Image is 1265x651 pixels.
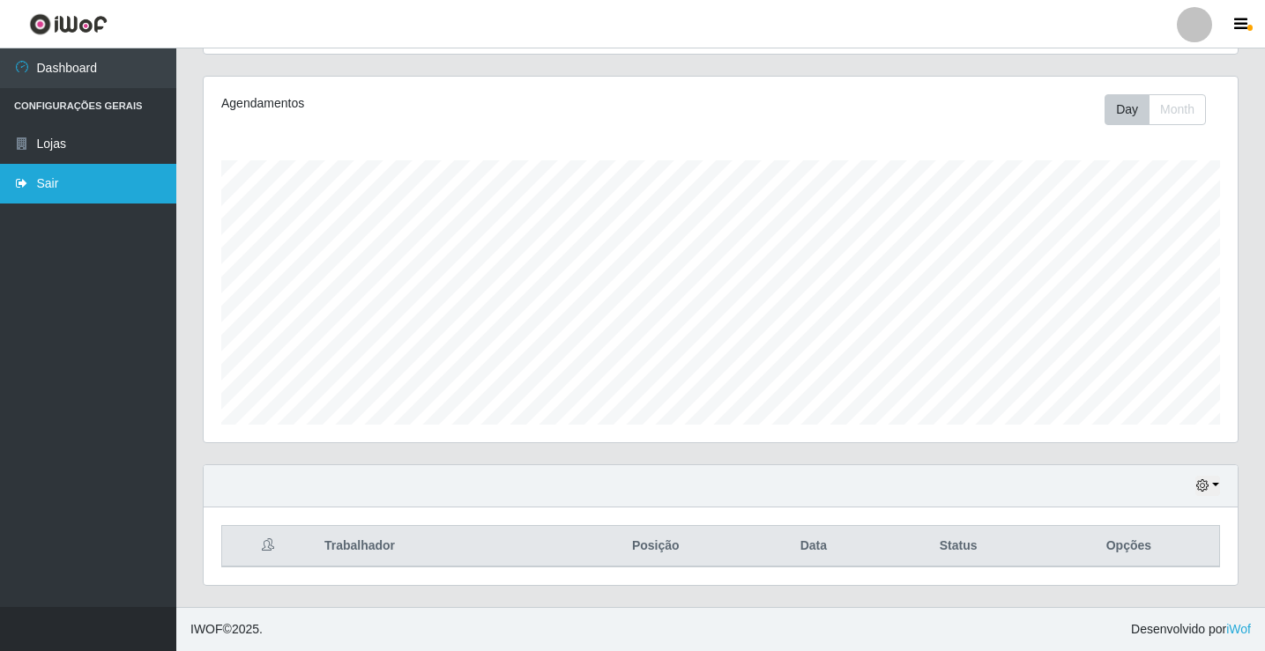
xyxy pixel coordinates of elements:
th: Data [748,526,878,567]
th: Opções [1038,526,1220,567]
a: iWof [1226,622,1251,636]
span: IWOF [190,622,223,636]
button: Day [1105,94,1150,125]
span: Desenvolvido por [1131,620,1251,639]
th: Status [879,526,1038,567]
th: Trabalhador [314,526,562,567]
span: © 2025 . [190,620,263,639]
img: CoreUI Logo [29,13,108,35]
button: Month [1149,94,1206,125]
div: First group [1105,94,1206,125]
div: Toolbar with button groups [1105,94,1220,125]
div: Agendamentos [221,94,622,113]
th: Posição [562,526,748,567]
